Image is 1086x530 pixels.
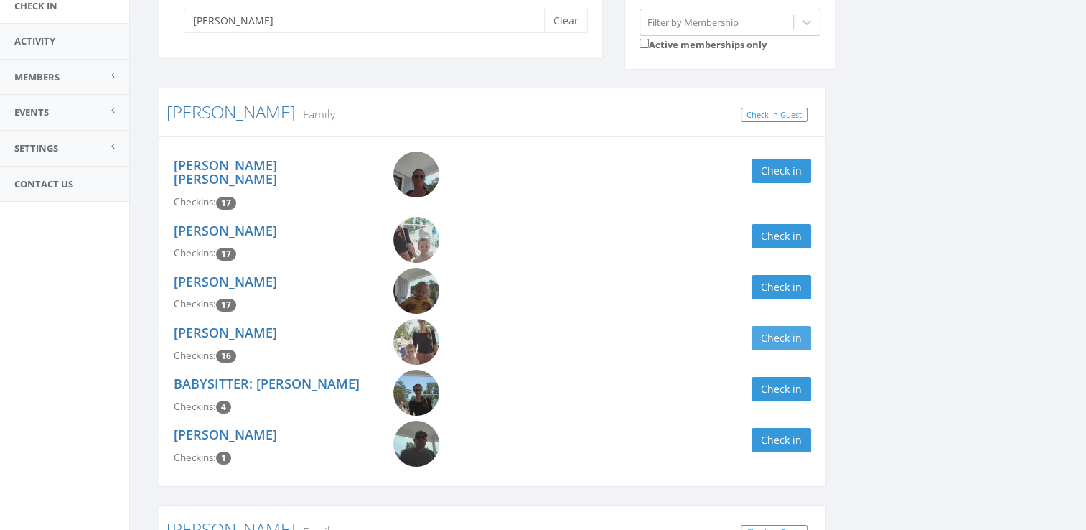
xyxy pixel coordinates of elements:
[174,297,216,310] span: Checkins:
[393,319,439,365] img: Colin_Cole.png
[296,106,335,122] small: Family
[741,108,808,123] a: Check In Guest
[14,70,60,83] span: Members
[216,248,236,261] span: Checkin count
[174,426,277,443] a: [PERSON_NAME]
[174,349,216,362] span: Checkins:
[167,100,296,124] a: [PERSON_NAME]
[393,217,439,263] img: Harper_Cole.png
[393,152,439,197] img: Lee_Ann_Cole.png
[174,400,216,413] span: Checkins:
[640,39,649,48] input: Active memberships only
[216,350,236,363] span: Checkin count
[174,451,216,464] span: Checkins:
[752,224,811,248] button: Check in
[752,159,811,183] button: Check in
[752,275,811,299] button: Check in
[14,106,49,118] span: Events
[647,15,739,29] div: Filter by Membership
[14,141,58,154] span: Settings
[174,273,277,290] a: [PERSON_NAME]
[174,195,216,208] span: Checkins:
[752,326,811,350] button: Check in
[174,222,277,239] a: [PERSON_NAME]
[393,421,439,467] img: Gerald_Cole.png
[174,324,277,341] a: [PERSON_NAME]
[752,377,811,401] button: Check in
[640,36,767,52] label: Active memberships only
[752,428,811,452] button: Check in
[393,268,439,314] img: Riley_Cole.png
[174,375,360,392] a: BABYSITTER: [PERSON_NAME]
[184,9,555,33] input: Search a name to check in
[14,177,73,190] span: Contact Us
[216,197,236,210] span: Checkin count
[216,452,231,465] span: Checkin count
[544,9,588,33] button: Clear
[216,401,231,414] span: Checkin count
[174,246,216,259] span: Checkins:
[393,370,439,416] img: BABYSITTER_Joy_Cole.png
[174,157,277,188] a: [PERSON_NAME] [PERSON_NAME]
[216,299,236,312] span: Checkin count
